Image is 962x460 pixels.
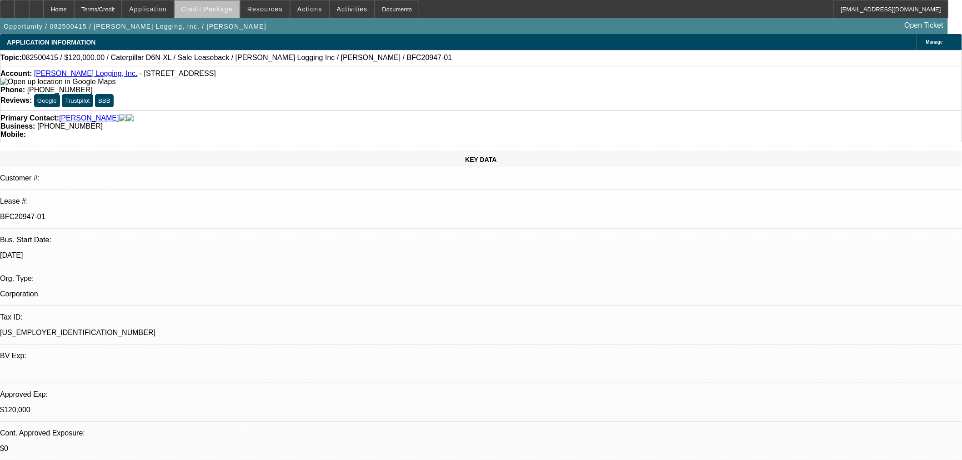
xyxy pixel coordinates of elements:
[0,96,32,104] strong: Reviews:
[126,114,134,122] img: linkedin-icon.png
[140,70,216,77] span: - [STREET_ADDRESS]
[0,78,115,85] a: View Google Maps
[7,39,95,46] span: APPLICATION INFORMATION
[901,18,947,33] a: Open Ticket
[0,122,35,130] strong: Business:
[330,0,375,18] button: Activities
[4,23,266,30] span: Opportunity / 082500415 / [PERSON_NAME] Logging, Inc. / [PERSON_NAME]
[62,94,93,107] button: Trustpilot
[119,114,126,122] img: facebook-icon.png
[27,86,93,94] span: [PHONE_NUMBER]
[34,94,60,107] button: Google
[337,5,368,13] span: Activities
[175,0,240,18] button: Credit Package
[291,0,329,18] button: Actions
[122,0,173,18] button: Application
[0,114,59,122] strong: Primary Contact:
[129,5,166,13] span: Application
[926,40,943,45] span: Manage
[0,130,26,138] strong: Mobile:
[37,122,103,130] span: [PHONE_NUMBER]
[181,5,233,13] span: Credit Package
[465,156,496,163] span: KEY DATA
[297,5,322,13] span: Actions
[22,54,452,62] span: 082500415 / $120,000.00 / Caterpillar D6N-XL / Sale Leaseback / [PERSON_NAME] Logging Inc / [PERS...
[0,78,115,86] img: Open up location in Google Maps
[95,94,114,107] button: BBB
[0,70,32,77] strong: Account:
[247,5,283,13] span: Resources
[34,70,138,77] a: [PERSON_NAME] Logging, Inc.
[59,114,119,122] a: [PERSON_NAME]
[0,54,22,62] strong: Topic:
[240,0,290,18] button: Resources
[0,86,25,94] strong: Phone:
